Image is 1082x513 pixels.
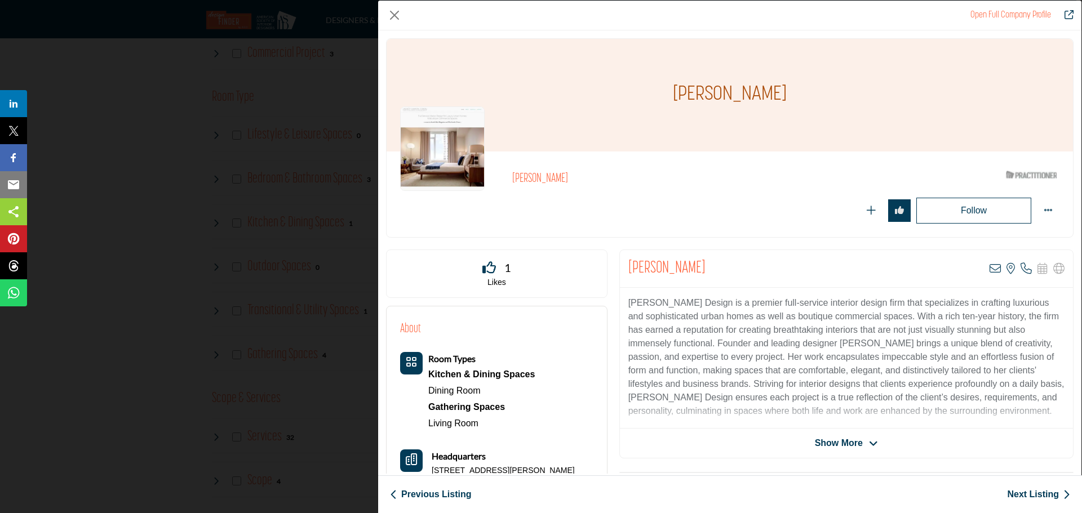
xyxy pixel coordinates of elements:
h1: [PERSON_NAME] [673,39,787,151]
button: Redirect to login page [888,199,911,222]
span: Show More [815,436,863,450]
button: More Options [1037,199,1059,222]
button: Headquarter icon [400,449,423,472]
button: Redirect to login page [860,199,883,222]
p: Likes [401,277,593,288]
a: Room Types [428,354,476,364]
p: [PERSON_NAME] Design is a premier full-service interior design firm that specializes in crafting ... [628,296,1065,418]
a: Gathering Spaces [428,399,535,416]
button: Close [386,7,403,24]
a: Living Room [428,418,478,428]
a: Dining Room [428,386,480,395]
img: lindsey-runyon logo [400,106,485,191]
b: Headquarters [432,449,486,463]
p: [STREET_ADDRESS][PERSON_NAME] [432,465,575,476]
b: Room Types [428,353,476,364]
h2: [PERSON_NAME] [512,172,822,186]
button: Redirect to login [916,198,1031,224]
h2: Lindsey Runyon [628,258,706,279]
span: 1 [504,259,511,276]
img: ASID Qualified Practitioners [1006,168,1057,182]
h2: About [400,320,421,338]
a: Next Listing [1007,488,1070,501]
a: Redirect to lindsey-runyon [1057,8,1074,22]
a: Kitchen & Dining Spaces [428,366,535,383]
a: Redirect to lindsey-runyon [970,11,1051,20]
button: Category Icon [400,352,423,374]
a: Previous Listing [390,488,471,501]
